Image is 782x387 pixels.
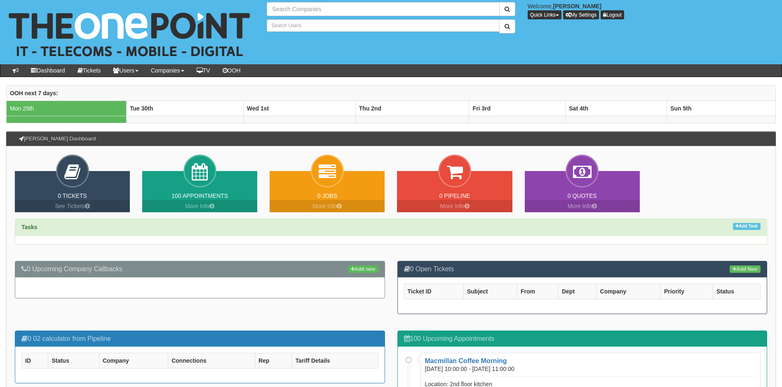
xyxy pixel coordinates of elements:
[563,10,599,19] a: My Settings
[730,265,761,273] a: Add New
[601,10,624,19] a: Logout
[25,64,71,77] a: Dashboard
[21,335,378,342] h3: 0 02 calculator from Pipeline
[566,101,667,116] th: Sat 4th
[171,192,228,199] a: 100 Appointments
[270,200,385,212] a: More Info
[243,101,355,116] th: Wed 1st
[713,284,760,299] th: Status
[142,200,257,212] a: More Info
[292,353,378,368] th: Tariff Details
[463,284,517,299] th: Subject
[7,85,776,101] th: OOH next 7 days:
[469,101,566,116] th: Fri 3rd
[733,223,761,230] a: Add Task
[596,284,660,299] th: Company
[107,64,145,77] a: Users
[255,353,292,368] th: Rep
[425,365,521,373] div: [DATE] 10:00:00 - [DATE] 11:00:00
[425,357,507,364] a: Macmillan Coffee Morning
[439,192,470,199] a: 0 Pipeline
[404,284,463,299] th: Ticket ID
[404,265,761,273] h3: 0 Open Tickets
[15,200,130,212] a: See Tickets
[216,64,247,77] a: OOH
[525,200,640,212] a: More Info
[568,192,597,199] a: 0 Quotes
[48,353,99,368] th: Status
[126,101,243,116] th: Tue 30th
[21,224,38,230] strong: Tasks
[397,200,512,212] a: More Info
[660,284,713,299] th: Priority
[58,192,87,199] a: 0 Tickets
[528,10,561,19] button: Quick Links
[558,284,596,299] th: Dept
[355,101,469,116] th: Thu 2nd
[267,2,499,16] input: Search Companies
[348,265,378,273] a: Add new
[553,3,601,9] b: [PERSON_NAME]
[267,19,499,32] input: Search Users
[7,101,127,116] td: Mon 29th
[15,132,100,146] h3: [PERSON_NAME] Dashboard
[22,353,48,368] th: ID
[99,353,168,368] th: Company
[521,2,782,19] div: Welcome,
[667,101,776,116] th: Sun 5th
[404,335,761,342] h3: 100 Upcoming Appointments
[145,64,190,77] a: Companies
[317,192,337,199] a: 0 Jobs
[517,284,558,299] th: From
[190,64,216,77] a: TV
[21,265,378,273] h3: 0 Upcoming Company Callbacks
[168,353,255,368] th: Connections
[71,64,107,77] a: Tickets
